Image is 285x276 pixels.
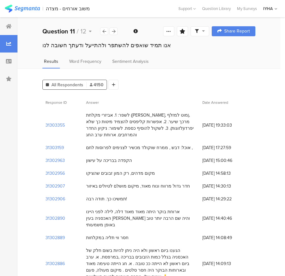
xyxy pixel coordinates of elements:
[46,234,65,241] section: 31302889
[202,183,252,189] span: [DATE] 14:30:13
[202,215,252,222] span: [DATE] 14:40:46
[202,144,252,151] span: [DATE] 17:27:59
[42,27,75,36] b: Question 11
[5,5,40,13] img: segmanta logo
[202,122,252,128] span: [DATE] 19:33:03
[112,58,149,65] span: Sentiment Analysis
[202,234,252,241] span: [DATE] 14:08:49
[46,196,65,202] section: 31302906
[86,196,127,202] div: תמשיכו כך. תודה רבה!
[202,157,252,164] span: [DATE] 15:00:46
[199,6,234,12] a: Question Library
[224,29,250,33] span: Share Report
[178,4,196,13] div: Support
[202,100,228,105] span: Date Answered
[42,41,255,49] div: אנו תמיד שואפים להשתפר ולהתייעל ודעתך חשובה לנו
[42,5,43,12] div: |
[86,183,190,189] div: חדר גדול מרווח ונוח מאוד, מיקום מושלם לטיולים באיזור
[202,260,252,267] span: [DATE] 14:09:13
[86,170,155,177] div: מקום מדהים, רק המון זבובים שהציקו
[86,144,193,151] div: אוכל: דבש , ממרח שוקולד מכשיר לצנימים לפרוסות לחם ,
[90,82,104,88] span: 4150
[202,170,252,177] span: [DATE] 14:58:13
[46,170,65,177] section: 31302956
[80,27,86,36] span: 12
[86,208,196,228] div: ארוחת בוקר היתה מאוד מאוד דלה, לילה לפני היינו האכסניה בעין [PERSON_NAME] והיה שם הרבה יותר טוב ב...
[46,157,65,164] section: 31302963
[46,6,90,12] div: משוב אורחים - מצדה
[202,196,252,202] span: [DATE] 14:29:22
[234,6,260,12] a: My Surveys
[86,234,128,241] div: חסר ווי תליה במקלחות
[86,100,99,105] span: Answer
[77,27,79,36] span: /
[86,112,196,138] div: לשפר: 1. אביזרי מקלחת ([PERSON_NAME], מוט למזלף), מרכך שיער. 2. אפשרות קליפסים להצמיד מיטות כך של...
[46,144,64,151] section: 31303159
[46,260,65,267] section: 31302886
[46,183,65,189] section: 31302907
[46,100,67,105] span: Response ID
[86,157,132,164] div: הקפדה בבריכה על עישון
[69,58,101,65] span: Word Frequency
[46,215,65,222] section: 31302890
[263,6,273,12] div: IYHA
[51,82,83,88] span: All Respondents
[46,122,65,128] section: 31303355
[44,58,58,65] span: Results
